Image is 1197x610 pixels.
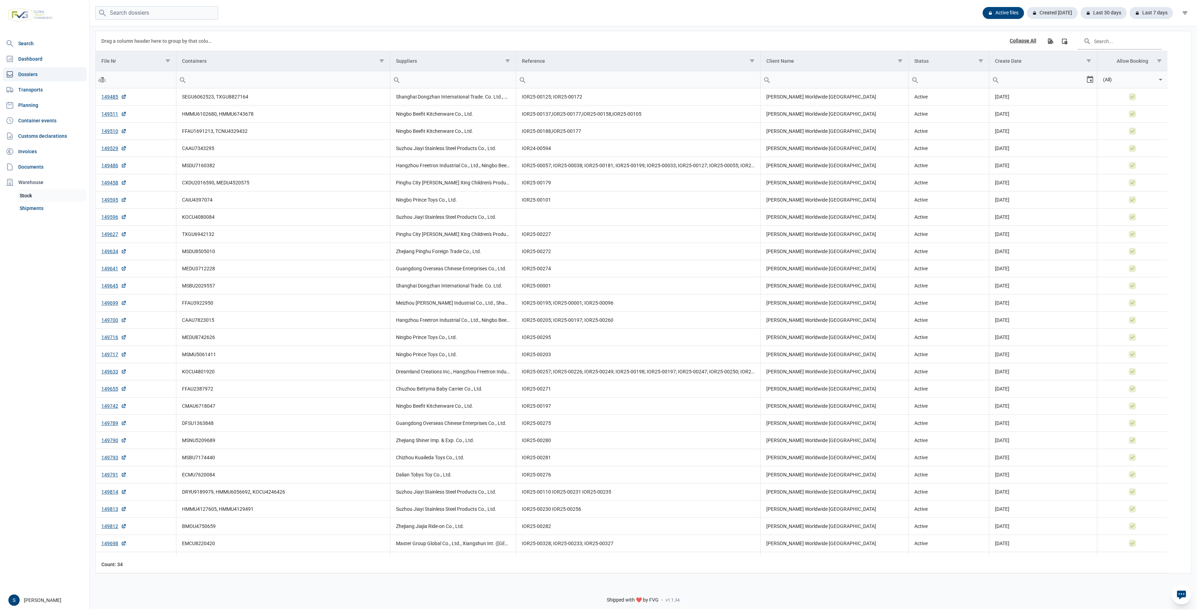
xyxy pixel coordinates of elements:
td: Suzhou Jiayi Stainless Steel Products Co., Ltd. [390,483,516,501]
td: IOR25-00275 [516,415,760,432]
td: IOR25-00272 [516,243,760,260]
td: MSBU7174440 [176,449,390,466]
td: Filter cell [989,71,1097,88]
a: 149699 [101,299,127,306]
span: [DATE] [995,334,1009,340]
a: 149814 [101,488,127,495]
a: 149458 [101,179,127,186]
td: FFAU2387972 [176,380,390,398]
td: IOR25-00271 [516,380,760,398]
td: [PERSON_NAME] Worldwide [GEOGRAPHIC_DATA] [760,277,908,294]
td: Filter cell [96,71,176,88]
a: 149698 [101,540,127,547]
td: Active [908,106,989,123]
span: [DATE] [995,180,1009,185]
input: Filter cell [909,71,989,88]
span: [DATE] [995,145,1009,151]
td: MSDU7160382 [176,157,390,174]
span: Show filter options for column 'Containers' [379,58,384,63]
a: 149510 [101,128,127,135]
td: [PERSON_NAME] Worldwide [GEOGRAPHIC_DATA] [760,380,908,398]
span: - [662,597,663,603]
a: 149596 [101,213,127,221]
div: Status [914,58,929,64]
td: [PERSON_NAME] Worldwide [GEOGRAPHIC_DATA] [760,243,908,260]
div: Warehouse [3,175,87,189]
td: Ningbo Prince Toys Co., Ltd. [390,346,516,363]
td: Active [908,535,989,552]
div: Containers [182,58,207,64]
td: Column Suppliers [390,51,516,71]
a: Container events [3,114,87,128]
div: Search box [909,71,921,88]
div: Last 30 days [1081,7,1127,19]
div: Search box [96,71,108,88]
td: IOR25-00282 [516,518,760,535]
td: Pinghu City [PERSON_NAME] Xing Children's Products Co., Ltd. [390,226,516,243]
td: [PERSON_NAME] Worldwide [GEOGRAPHIC_DATA] [760,260,908,277]
td: Dreamland Creations Inc., Hangzhou Freetron Industrial Co., Ltd., Ningbo Beefit Kitchenware Co., ... [390,363,516,380]
input: Filter cell [516,71,760,88]
img: FVG - Global freight forwarding [6,5,55,25]
a: 149655 [101,385,127,392]
div: Export all data to Excel [1044,35,1056,47]
td: Hangzhou Freetron Industrial Co., Ltd., Ningbo Beefit Kitchenware Co., Ltd., Ningbo Wansheng Impo... [390,312,516,329]
td: [PERSON_NAME] Worldwide [GEOGRAPHIC_DATA] [760,535,908,552]
a: 149529 [101,145,127,152]
td: FFAU3922950 [176,294,390,312]
div: Search box [390,71,403,88]
td: [PERSON_NAME] Worldwide [GEOGRAPHIC_DATA] [760,483,908,501]
td: [PERSON_NAME] Worldwide [GEOGRAPHIC_DATA] [760,174,908,191]
span: [DATE] [995,266,1009,271]
td: [PERSON_NAME] Worldwide [GEOGRAPHIC_DATA] [760,363,908,380]
td: [PERSON_NAME] Worldwide [GEOGRAPHIC_DATA] [760,501,908,518]
td: IOR25-00263 [516,552,760,569]
a: 149634 [101,248,127,255]
td: Column Client Name [760,51,908,71]
td: Guangdong Overseas Chinese Enterprises Co., Ltd. [390,415,516,432]
td: Active [908,501,989,518]
td: Active [908,552,989,569]
div: Data grid toolbar [101,31,1162,51]
td: Active [908,466,989,483]
a: 149486 [101,162,127,169]
a: 149742 [101,402,127,409]
td: Column Reference [516,51,760,71]
a: Documents [3,160,87,174]
td: Active [908,363,989,380]
a: 149645 [101,282,127,289]
td: Hangzhou Freetron Industrial Co., Ltd., Ningbo Beefit Kitchenware Co., Ltd., Ningbo Wansheng Impo... [390,157,516,174]
a: Planning [3,98,87,112]
div: Reference [522,58,545,64]
td: Shanghai Dongzhan International Trade. Co. Ltd., Xiangshun Int. ([GEOGRAPHIC_DATA]) Trading Co., ... [390,88,516,106]
td: Suzhou Jiayi Stainless Steel Products Co., Ltd. [390,501,516,518]
td: Zhejiang Shiner Imp. & Exp. Co., Ltd. [390,432,516,449]
td: HMMU6102680, HMMU6743678 [176,106,390,123]
td: Zhejiang Pinghu Foreign Trade Co., Ltd. [390,243,516,260]
td: Meizhou [PERSON_NAME] Industrial Co., Ltd., Shanghai Dongzhan International Trade. Co. Ltd. [390,294,516,312]
td: Active [908,174,989,191]
td: IOR25-00057; IOR25-00038; IOR25-00181; IOR25-00199; IOR25-00033; IOR25-00127; IOR25-00055; IOR25-... [516,157,760,174]
span: [DATE] [995,369,1009,374]
span: [DATE] [995,283,1009,289]
div: filter [1179,7,1191,19]
span: [DATE] [995,231,1009,237]
td: IOR25-00230 IOR25-00256 [516,501,760,518]
input: Search dossiers [95,6,218,20]
div: Data grid with 34 rows and 8 columns [96,31,1168,573]
td: Active [908,398,989,415]
a: 149793 [101,454,127,461]
td: Column Allow Booking [1097,51,1168,71]
span: [DATE] [995,472,1009,477]
span: Show filter options for column 'Status' [978,58,983,63]
td: [PERSON_NAME] Worldwide [GEOGRAPHIC_DATA] [760,518,908,535]
td: Active [908,329,989,346]
td: Active [908,209,989,226]
td: Filter cell [760,71,908,88]
td: MEDU8742626 [176,329,390,346]
td: Ningbo Prince Toys Co., Ltd. [390,191,516,209]
td: ECMU7620084 [176,466,390,483]
a: Customs declarations [3,129,87,143]
a: 149812 [101,523,127,530]
span: [DATE] [995,197,1009,203]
